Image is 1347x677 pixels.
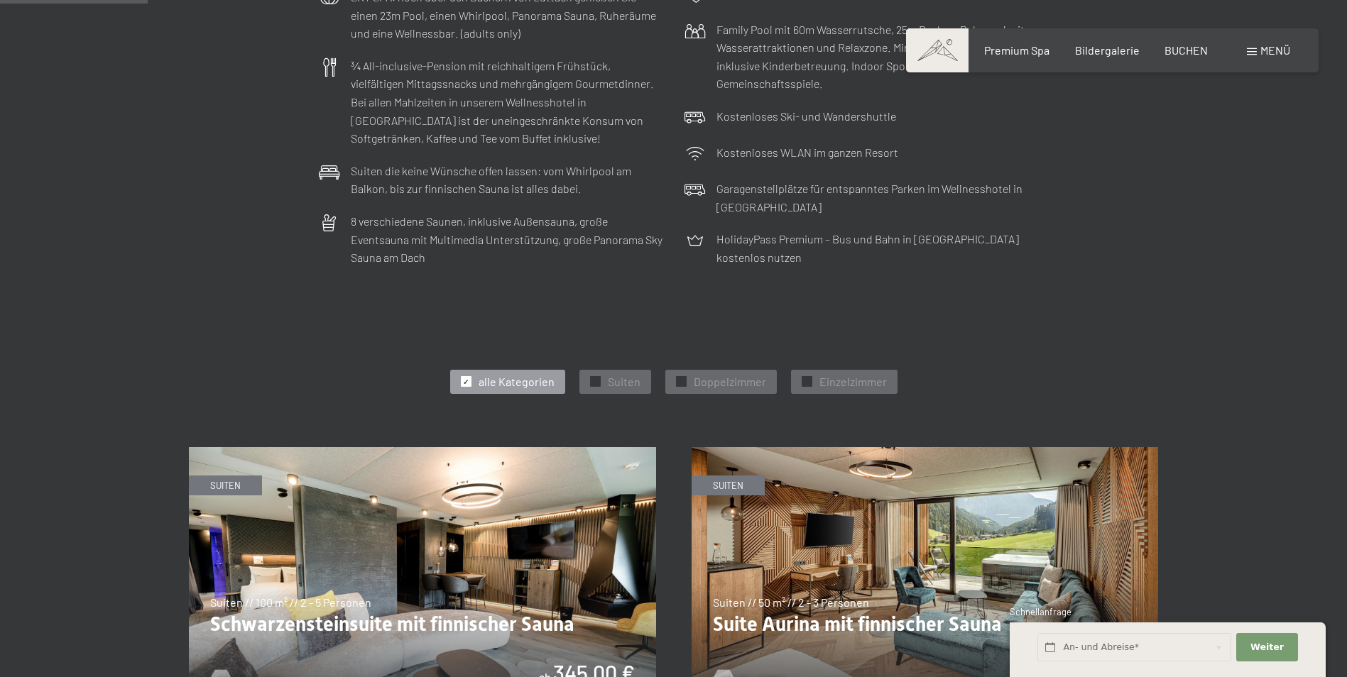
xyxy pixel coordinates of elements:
[716,107,896,126] p: Kostenloses Ski- und Wandershuttle
[716,230,1029,266] p: HolidayPass Premium – Bus und Bahn in [GEOGRAPHIC_DATA] kostenlos nutzen
[716,180,1029,216] p: Garagenstellplätze für entspanntes Parken im Wellnesshotel in [GEOGRAPHIC_DATA]
[1075,43,1140,57] a: Bildergalerie
[1250,641,1284,654] span: Weiter
[351,57,663,148] p: ¾ All-inclusive-Pension mit reichhaltigem Frühstück, vielfältigen Mittagssnacks und mehrgängigem ...
[716,143,898,162] p: Kostenloses WLAN im ganzen Resort
[1010,606,1071,617] span: Schnellanfrage
[351,212,663,267] p: 8 verschiedene Saunen, inklusive Außensauna, große Eventsauna mit Multimedia Unterstützung, große...
[804,377,809,387] span: ✓
[351,162,663,198] p: Suiten die keine Wünsche offen lassen: vom Whirlpool am Balkon, bis zur finnischen Sauna ist alle...
[463,377,469,387] span: ✓
[189,448,656,456] a: Schwarzensteinsuite mit finnischer Sauna
[678,377,684,387] span: ✓
[716,21,1029,93] p: Family Pool mit 60m Wasserrutsche, 25m Becken, Babypool mit Wasserattraktionen und Relaxzone. Min...
[1165,43,1208,57] a: BUCHEN
[692,448,1159,456] a: Suite Aurina mit finnischer Sauna
[1236,633,1297,662] button: Weiter
[984,43,1049,57] a: Premium Spa
[694,374,766,390] span: Doppelzimmer
[479,374,555,390] span: alle Kategorien
[1260,43,1290,57] span: Menü
[819,374,887,390] span: Einzelzimmer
